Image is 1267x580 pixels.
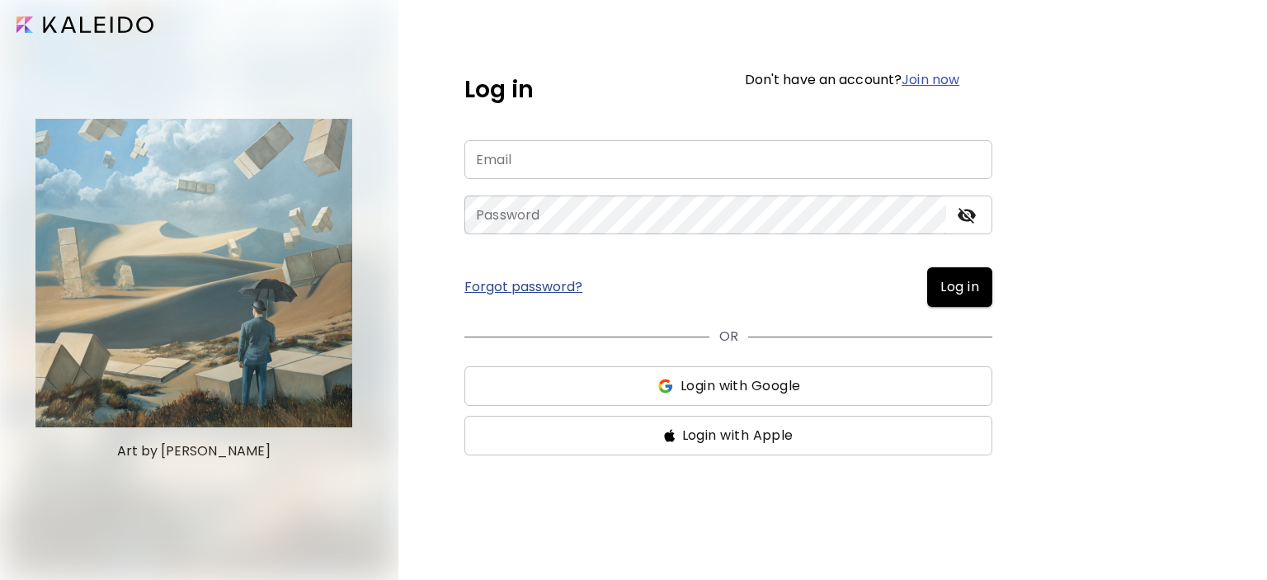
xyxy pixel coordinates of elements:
span: Log in [940,277,979,297]
button: toggle password visibility [953,201,981,229]
button: Log in [927,267,992,307]
p: OR [719,327,738,347]
button: ssLogin with Google [464,366,992,406]
span: Login with Google [681,376,801,396]
h5: Log in [464,73,534,107]
img: ss [664,429,676,442]
h6: Don't have an account? [745,73,960,87]
img: ss [657,378,674,394]
a: Join now [902,70,959,89]
a: Forgot password? [464,281,582,294]
button: ssLogin with Apple [464,416,992,455]
span: Login with Apple [682,426,794,446]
